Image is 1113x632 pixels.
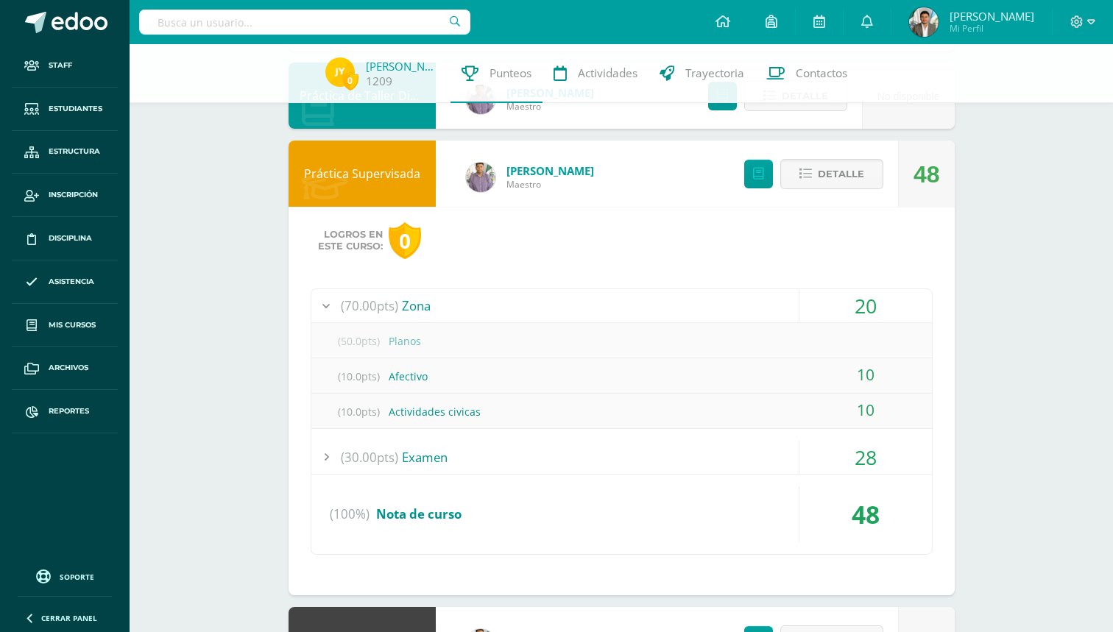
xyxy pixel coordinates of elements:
span: Soporte [60,572,94,582]
a: Disciplina [12,217,118,260]
span: Actividades [578,65,637,81]
div: 28 [799,441,932,474]
a: Punteos [451,44,543,103]
span: Contactos [796,65,847,81]
span: (10.0pts) [330,395,389,428]
span: Maestro [506,178,594,191]
div: Examen [311,441,932,474]
div: Planos [311,324,932,358]
div: Práctica Supervisada [289,141,436,207]
img: ff3570621754efc49bf6301f6e897b97.png [325,57,355,87]
div: 10 [799,358,932,391]
span: Disciplina [49,232,92,244]
span: Inscripción [49,189,98,201]
input: Busca un usuario... [139,10,470,35]
img: 341803f27e08dd26eb2f05462dd2ab6d.png [909,7,939,37]
span: (100%) [330,486,370,542]
a: Asistencia [12,260,118,304]
span: Cerrar panel [41,613,97,623]
span: Archivos [49,362,88,374]
span: (10.0pts) [330,360,389,393]
a: 1209 [366,74,392,89]
div: 20 [799,289,932,322]
a: Staff [12,44,118,88]
span: Logros en este curso: [318,229,383,252]
div: Zona [311,289,932,322]
span: (30.00pts) [341,441,398,474]
span: Estructura [49,146,100,157]
a: Archivos [12,347,118,390]
a: Estudiantes [12,88,118,131]
span: Trayectoria [685,65,744,81]
span: [PERSON_NAME] [950,9,1034,24]
a: Práctica Supervisada [304,166,420,182]
a: [PERSON_NAME] [366,59,439,74]
span: Reportes [49,405,89,417]
span: Punteos [490,65,531,81]
div: Afectivo [311,360,932,393]
div: 48 [799,486,932,542]
img: b08e72ae1415402f2c8bd1f3d2cdaa84.png [466,163,495,192]
a: Trayectoria [649,44,755,103]
span: 0 [342,71,358,90]
button: Detalle [780,159,883,189]
a: Estructura [12,131,118,174]
a: Práctica de Taller Dibujo y Diseño II [300,88,495,104]
div: 0 [389,222,421,260]
span: (50.0pts) [330,324,389,358]
a: Mis cursos [12,304,118,347]
span: Maestro [506,100,594,113]
a: Contactos [755,44,858,103]
a: Actividades [543,44,649,103]
span: Mis cursos [49,319,96,331]
a: Soporte [18,566,112,586]
div: Actividades civicas [311,395,932,428]
span: Asistencia [49,276,94,288]
span: Detalle [818,160,864,188]
div: 48 [914,141,940,207]
a: [PERSON_NAME] [506,163,594,178]
span: Estudiantes [49,103,102,115]
span: (70.00pts) [341,289,398,322]
span: Mi Perfil [950,22,1034,35]
span: Staff [49,60,72,71]
div: 10 [799,394,932,427]
a: Reportes [12,390,118,433]
a: Inscripción [12,174,118,217]
span: Nota de curso [376,505,462,522]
